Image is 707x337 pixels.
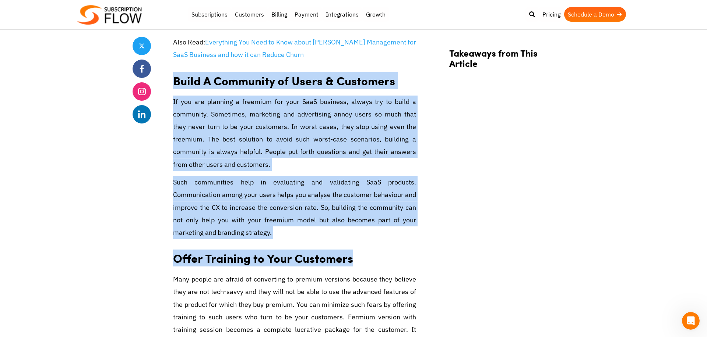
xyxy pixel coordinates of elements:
[173,38,416,59] a: Everything You Need to Know about [PERSON_NAME] Management for SaaS Business and how it can Reduc...
[173,67,416,90] h2: Build A Community of Users & Customers
[362,7,389,22] a: Growth
[173,96,416,171] p: If you are planning a freemium for your SaaS business, always try to build a community. Sometimes...
[173,176,416,239] p: Such communities help in evaluating and validating SaaS products. Communication among your users ...
[173,36,416,61] p: Also Read:
[231,7,268,22] a: Customers
[564,7,626,22] a: Schedule a Demo
[268,7,291,22] a: Billing
[173,244,416,267] h2: Offer Training to Your Customers
[322,7,362,22] a: Integrations
[188,7,231,22] a: Subscriptions
[291,7,322,22] a: Payment
[539,7,564,22] a: Pricing
[682,312,700,330] iframe: Intercom live chat
[77,5,142,25] img: Subscriptionflow
[449,47,567,76] h2: Takeaways from This Article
